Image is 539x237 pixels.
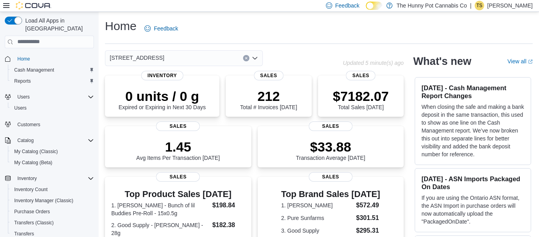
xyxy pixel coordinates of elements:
span: Cash Management [14,67,54,73]
span: Customers [14,119,94,129]
button: Inventory Manager (Classic) [8,195,97,206]
a: Purchase Orders [11,207,53,216]
span: Home [14,54,94,64]
span: Users [14,92,94,102]
span: Catalog [14,136,94,145]
button: Reports [8,76,97,87]
dt: 1. [PERSON_NAME] - Bunch of lil Buddies Pre-Roll - 15x0.5g [111,201,209,217]
span: Transfers [14,231,34,237]
h1: Home [105,18,137,34]
dt: 2. Good Supply - [PERSON_NAME] - 28g [111,221,209,237]
div: Total Sales [DATE] [333,88,389,110]
span: Sales [309,172,352,182]
a: Cash Management [11,65,57,75]
p: $33.88 [296,139,365,155]
button: Inventory [2,173,97,184]
div: Total # Invoices [DATE] [240,88,297,110]
span: My Catalog (Beta) [14,159,52,166]
div: Transaction Average [DATE] [296,139,365,161]
p: When closing the safe and making a bank deposit in the same transaction, this used to show as one... [421,103,524,158]
a: Users [11,103,30,113]
span: Inventory Manager (Classic) [11,196,94,205]
dd: $301.51 [356,213,380,223]
a: Inventory Manager (Classic) [11,196,77,205]
span: Inventory [141,71,183,80]
button: My Catalog (Classic) [8,146,97,157]
span: Transfers (Classic) [11,218,94,228]
a: My Catalog (Classic) [11,147,61,156]
dd: $198.84 [212,201,245,210]
button: Users [8,102,97,114]
span: Load All Apps in [GEOGRAPHIC_DATA] [22,17,94,32]
span: Inventory Manager (Classic) [14,197,73,204]
button: Customers [2,118,97,130]
a: Home [14,54,33,64]
span: Inventory [14,174,94,183]
a: Customers [14,120,43,129]
p: If you are using the Ontario ASN format, the ASN Import in purchase orders will now automatically... [421,194,524,226]
h3: Top Brand Sales [DATE] [281,190,380,199]
h3: Top Product Sales [DATE] [111,190,245,199]
p: The Hunny Pot Cannabis Co [397,1,467,10]
span: [STREET_ADDRESS] [110,53,164,63]
button: Home [2,53,97,64]
button: Purchase Orders [8,206,97,217]
span: Sales [346,71,376,80]
span: Users [11,103,94,113]
span: Sales [156,172,200,182]
dt: 2. Pure Sunfarms [281,214,353,222]
span: Purchase Orders [11,207,94,216]
span: Feedback [154,25,178,32]
div: Tash Slothouber [475,1,484,10]
dd: $295.31 [356,226,380,235]
span: Customers [17,121,40,128]
dt: 3. Good Supply [281,227,353,235]
p: 0 units / 0 g [119,88,206,104]
a: Transfers (Classic) [11,218,57,228]
p: | [470,1,472,10]
input: Dark Mode [366,2,382,10]
span: Reports [14,78,31,84]
button: Inventory [14,174,40,183]
a: Feedback [141,21,181,36]
button: Users [14,92,33,102]
a: Inventory Count [11,185,51,194]
p: $7182.07 [333,88,389,104]
span: Inventory Count [11,185,94,194]
svg: External link [528,59,533,64]
span: Sales [254,71,283,80]
a: My Catalog (Beta) [11,158,56,167]
span: Reports [11,76,94,86]
span: My Catalog (Classic) [11,147,94,156]
button: Clear input [243,55,249,61]
span: Sales [309,121,352,131]
span: Feedback [335,2,359,9]
p: Updated 5 minute(s) ago [343,60,404,66]
button: My Catalog (Beta) [8,157,97,168]
span: Transfers (Classic) [14,220,54,226]
span: Users [17,94,30,100]
span: Inventory Count [14,186,48,193]
dt: 1. [PERSON_NAME] [281,201,353,209]
div: Avg Items Per Transaction [DATE] [136,139,220,161]
button: Transfers (Classic) [8,217,97,228]
h2: What's new [413,55,471,68]
span: TS [476,1,482,10]
span: Users [14,105,26,111]
dd: $572.49 [356,201,380,210]
p: 212 [240,88,297,104]
p: [PERSON_NAME] [487,1,533,10]
img: Cova [16,2,51,9]
button: Catalog [14,136,37,145]
span: Catalog [17,137,34,144]
a: View allExternal link [507,58,533,64]
h3: [DATE] - Cash Management Report Changes [421,84,524,100]
span: Sales [156,121,200,131]
span: Inventory [17,175,37,182]
button: Catalog [2,135,97,146]
span: My Catalog (Classic) [14,148,58,155]
span: My Catalog (Beta) [11,158,94,167]
button: Inventory Count [8,184,97,195]
button: Users [2,91,97,102]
